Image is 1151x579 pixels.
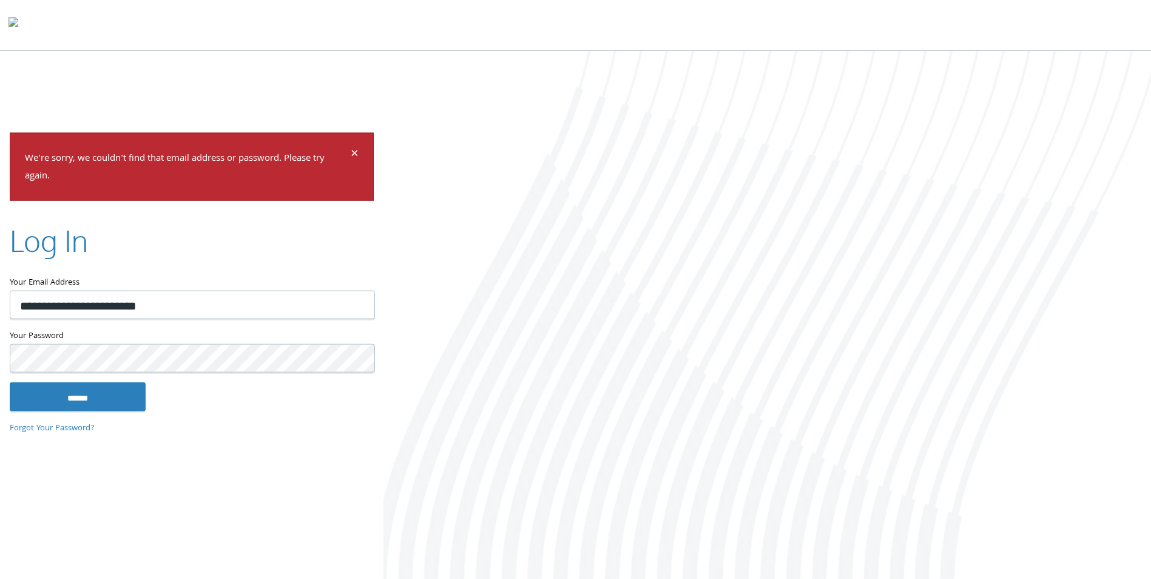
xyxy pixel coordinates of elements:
a: Forgot Your Password? [10,422,95,435]
p: We're sorry, we couldn't find that email address or password. Please try again. [25,151,349,186]
img: todyl-logo-dark.svg [8,13,18,37]
label: Your Password [10,328,374,344]
button: Dismiss alert [351,148,359,163]
h2: Log In [10,220,88,260]
span: × [351,143,359,167]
